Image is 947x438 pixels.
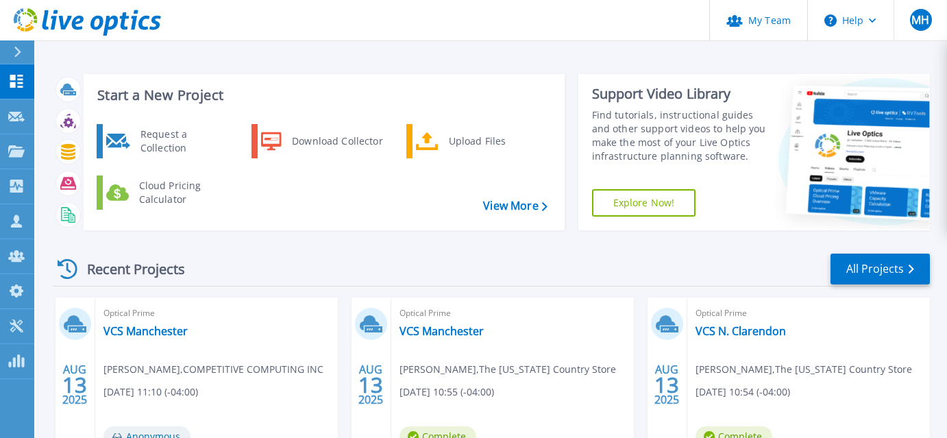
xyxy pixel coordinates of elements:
span: Optical Prime [696,306,922,321]
span: [DATE] 11:10 (-04:00) [103,385,198,400]
div: AUG 2025 [654,360,680,410]
div: AUG 2025 [62,360,88,410]
span: Optical Prime [399,306,626,321]
span: [DATE] 10:54 (-04:00) [696,385,790,400]
span: [PERSON_NAME] , The [US_STATE] Country Store [696,362,912,377]
a: VCS Manchester [103,324,188,338]
a: View More [483,199,547,212]
a: Cloud Pricing Calculator [97,175,237,210]
a: Request a Collection [97,124,237,158]
h3: Start a New Project [97,88,547,103]
a: Explore Now! [592,189,696,217]
div: Upload Files [442,127,543,155]
a: Upload Files [406,124,547,158]
div: Recent Projects [53,252,204,286]
a: All Projects [831,254,930,284]
a: VCS N. Clarendon [696,324,786,338]
a: VCS Manchester [399,324,484,338]
span: 13 [358,379,383,391]
div: Find tutorials, instructional guides and other support videos to help you make the most of your L... [592,108,767,163]
span: 13 [654,379,679,391]
span: [PERSON_NAME] , The [US_STATE] Country Store [399,362,616,377]
div: Download Collector [285,127,389,155]
div: Support Video Library [592,85,767,103]
span: MH [911,14,929,25]
div: AUG 2025 [358,360,384,410]
span: [DATE] 10:55 (-04:00) [399,385,494,400]
span: [PERSON_NAME] , COMPETITIVE COMPUTING INC [103,362,323,377]
span: 13 [62,379,87,391]
span: Optical Prime [103,306,330,321]
a: Download Collector [251,124,392,158]
div: Cloud Pricing Calculator [132,179,234,206]
div: Request a Collection [134,127,234,155]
